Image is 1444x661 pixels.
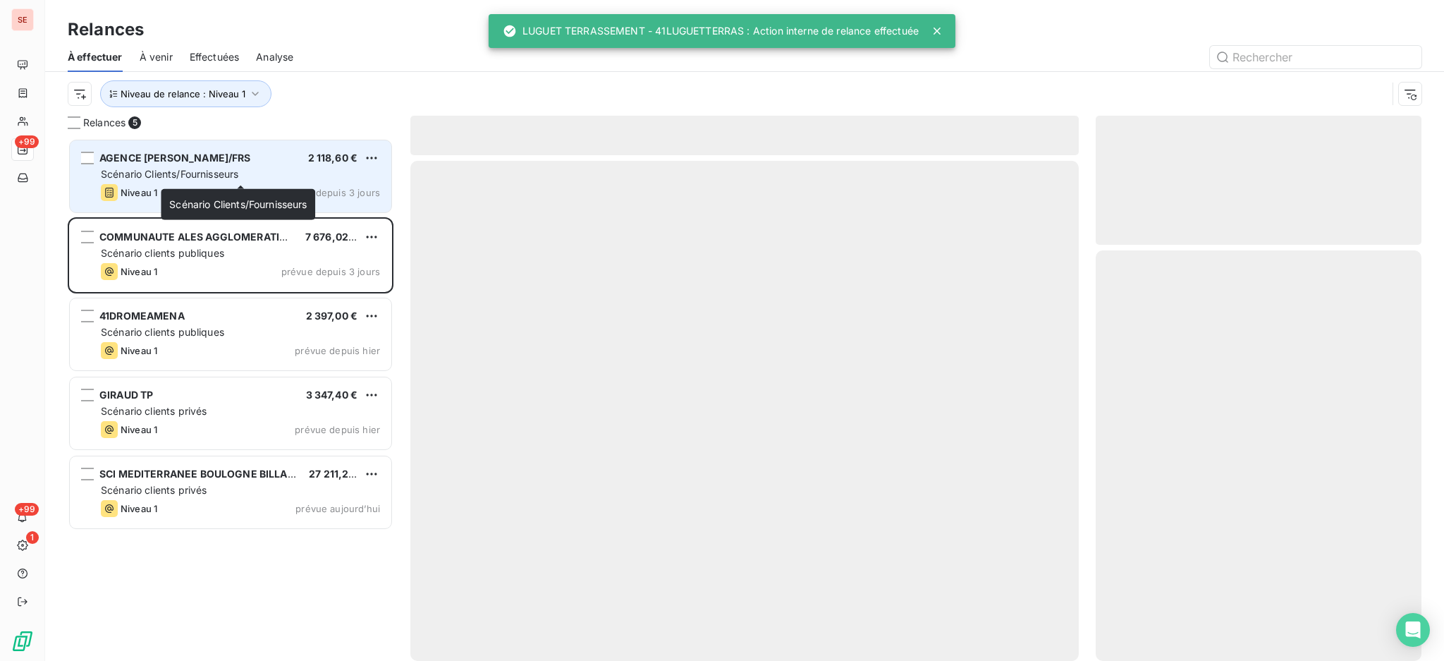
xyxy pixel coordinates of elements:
span: GIRAUD TP [99,389,153,401]
span: Niveau 1 [121,345,157,356]
span: 41DROMEAMENA [99,310,185,322]
span: 7 676,02 € [305,231,358,243]
span: Scénario clients publiques [101,326,224,338]
span: Niveau 1 [121,266,157,277]
span: 1 [26,531,39,544]
h3: Relances [68,17,144,42]
span: prévue depuis hier [295,345,380,356]
img: Logo LeanPay [11,630,34,653]
span: Niveau 1 [121,503,157,514]
div: SE [11,8,34,31]
span: prévue depuis hier [295,424,380,435]
span: Effectuées [190,50,240,64]
div: Open Intercom Messenger [1396,613,1430,647]
span: Scénario clients publiques [101,247,224,259]
span: Scénario clients privés [101,405,207,417]
span: +99 [15,135,39,148]
span: Niveau de relance : Niveau 1 [121,88,245,99]
span: Niveau 1 [121,187,157,198]
div: grid [68,138,393,661]
span: AGENCE [PERSON_NAME]/FRS [99,152,251,164]
span: Analyse [256,50,293,64]
span: Scénario Clients/Fournisseurs [169,198,307,210]
span: À effectuer [68,50,123,64]
span: +99 [15,503,39,516]
span: 2 397,00 € [306,310,358,322]
button: Niveau de relance : Niveau 1 [100,80,271,107]
span: Relances [83,116,126,130]
span: Niveau 1 [121,424,157,435]
span: prévue aujourd’hui [295,503,380,514]
span: Scénario clients privés [101,484,207,496]
span: 2 118,60 € [308,152,358,164]
span: 5 [128,116,141,129]
span: SCI MEDITERRANEE BOULOGNE BILLANCOU [99,468,317,480]
span: prévue depuis 3 jours [281,266,380,277]
input: Rechercher [1210,46,1421,68]
div: LUGUET TERRASSEMENT - 41LUGUETTERRAS : Action interne de relance effectuée [503,18,919,44]
span: prévue depuis 3 jours [281,187,380,198]
span: À venir [140,50,173,64]
span: 27 211,21 € [309,468,362,480]
span: 3 347,40 € [306,389,358,401]
span: Scénario Clients/Fournisseurs [101,168,238,180]
span: COMMUNAUTE ALES AGGLOMERATION [99,231,295,243]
